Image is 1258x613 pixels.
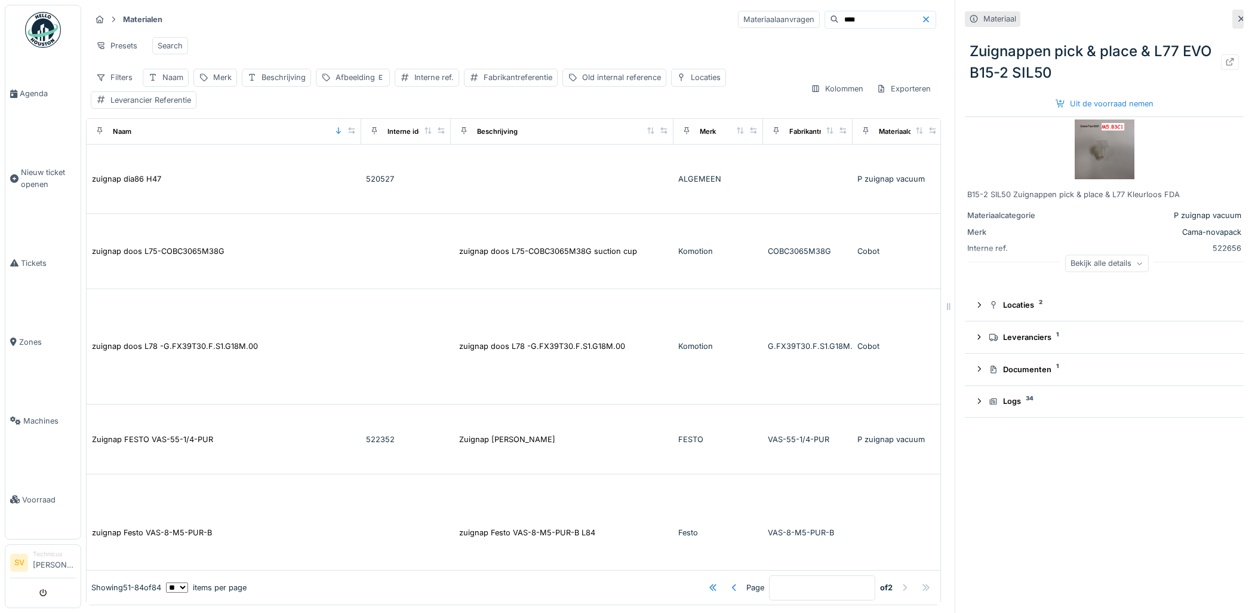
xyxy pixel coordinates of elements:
div: zuignap Festo VAS-8-M5-PUR-B [92,527,212,538]
a: Agenda [5,54,81,133]
div: P zuignap vacuum [857,434,937,445]
div: Komotion [678,246,758,257]
summary: Documenten1 [970,358,1239,381]
div: P zuignap vacuum [857,173,937,185]
div: Komotion [678,341,758,352]
img: Badge_color-CXgf-gQk.svg [25,12,61,48]
div: Materiaalcategorie [967,210,1057,221]
div: zuignap Festo VAS-8-M5-PUR-B L84 [459,527,595,538]
li: [PERSON_NAME] [33,550,76,575]
div: Merk [213,72,232,83]
div: Technicus [33,550,76,559]
div: Naam [113,126,131,136]
span: Voorraad [22,494,76,505]
div: Festo [678,527,758,538]
div: Zuignap [PERSON_NAME] [459,434,555,445]
div: COBC3065M38G [768,246,848,257]
div: Cama-novapack [1062,226,1241,238]
div: Uit de voorraad nemen [1051,96,1158,112]
div: Materiaal [983,13,1016,24]
div: Cobot [857,246,937,257]
div: B15-2 SIL50 Zuignappen pick & place & L77 Kleurloos FDA [967,189,1241,200]
div: Naam [162,72,183,83]
div: Merk [967,226,1057,238]
div: 522656 [1062,243,1241,254]
div: FESTO [678,434,758,445]
div: VAS-55-1/4-PUR [768,434,848,445]
span: Machines [23,415,76,427]
a: SV Technicus[PERSON_NAME] [10,550,76,578]
div: Leveranciers [989,332,1229,343]
a: Nieuw ticket openen [5,133,81,223]
div: 520527 [366,173,446,185]
summary: Logs34 [970,391,1239,413]
div: Page [746,582,764,593]
div: Zuignappen pick & place & L77 EVO B15-2 SIL50 [965,36,1244,88]
div: P zuignap vacuum [1062,210,1241,221]
div: Interne identificator [387,126,452,136]
div: Search [158,40,183,51]
div: Filters [91,69,138,86]
div: Merk [700,126,716,136]
a: Voorraad [5,460,81,539]
div: Bekijk alle details [1065,255,1149,272]
span: Agenda [20,88,76,99]
div: Fabrikantreferentie [484,72,552,83]
img: Zuignappen pick & place & L77 EVO B15-2 SIL50 [1075,119,1134,179]
summary: Locaties2 [970,294,1239,316]
div: Old internal reference [582,72,661,83]
div: Cobot [857,341,937,352]
div: Kolommen [805,80,869,97]
div: zuignap doos L78 -G.FX39T30.F.S1.G18M.00 [92,341,258,352]
div: Afbeelding [336,72,385,83]
div: zuignap doos L75-COBC3065M38G suction cup [459,246,637,257]
div: Beschrijving [477,126,518,136]
strong: of 2 [880,582,893,593]
div: Materiaalcategorie [879,126,939,136]
a: Tickets [5,223,81,302]
div: Exporteren [871,80,936,97]
div: 522352 [366,434,446,445]
div: Materiaalaanvragen [738,11,820,28]
div: Fabrikantreferentie [789,126,851,136]
div: Locaties [989,299,1229,311]
li: SV [10,554,28,572]
div: Leverancier Referentie [110,94,191,106]
a: Machines [5,381,81,460]
div: Logs [989,396,1229,407]
a: Zones [5,302,81,381]
div: VAS-8-M5-PUR-B [768,527,848,538]
strong: Materialen [118,14,167,25]
div: zuignap dia86 H47 [92,173,161,185]
div: Documenten [989,364,1229,375]
div: zuignap doos L78 -G.FX39T30.F.S1.G18M.00 [459,341,625,352]
div: Zuignap FESTO VAS-55-1/4-PUR [92,434,213,445]
div: Showing 51 - 84 of 84 [91,582,161,593]
div: Interne ref. [967,243,1057,254]
div: Interne ref. [414,72,454,83]
span: Tickets [21,258,76,269]
div: zuignap doos L75-COBC3065M38G [92,246,224,257]
div: G.FX39T30.F.S1.G18M.00 [768,341,848,352]
summary: Leveranciers1 [970,326,1239,348]
span: Nieuw ticket openen [21,167,76,189]
div: items per page [166,582,247,593]
div: Beschrijving [262,72,306,83]
div: Presets [91,37,143,54]
span: Zones [19,336,76,348]
div: ALGEMEEN [678,173,758,185]
div: Locaties [691,72,721,83]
